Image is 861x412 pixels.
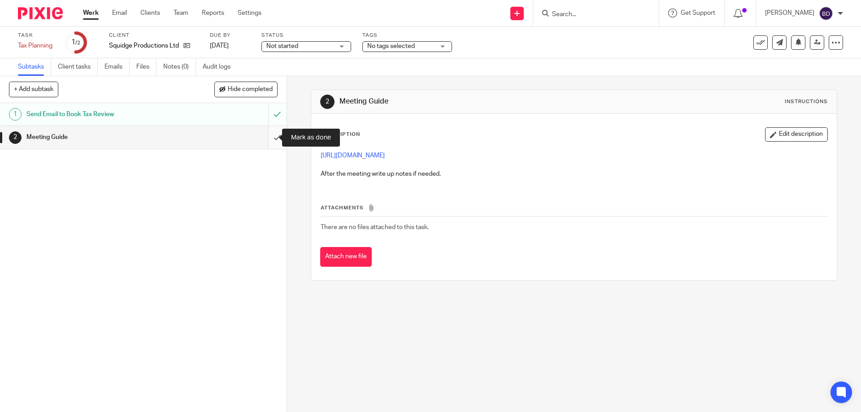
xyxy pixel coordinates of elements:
small: /2 [75,40,80,45]
button: + Add subtask [9,82,58,97]
a: Work [83,9,99,17]
a: Files [136,58,157,76]
a: [URL][DOMAIN_NAME] [321,152,385,159]
div: 1 [71,37,80,48]
span: There are no files attached to this task. [321,224,429,230]
a: Notes (0) [163,58,196,76]
a: Audit logs [203,58,237,76]
div: 2 [320,95,335,109]
input: Search [551,11,632,19]
label: Client [109,32,199,39]
span: Not started [266,43,298,49]
label: Tags [362,32,452,39]
h1: Send Email to Book Tax Review [26,108,182,121]
a: Clients [140,9,160,17]
button: Edit description [765,127,828,142]
a: Subtasks [18,58,51,76]
a: Team [174,9,188,17]
h1: Meeting Guide [26,130,182,144]
button: Attach new file [320,247,372,267]
a: Client tasks [58,58,98,76]
p: [PERSON_NAME] [765,9,814,17]
div: 2 [9,131,22,144]
div: Instructions [785,98,828,105]
span: Attachments [321,205,364,210]
a: Reports [202,9,224,17]
span: Hide completed [228,86,273,93]
span: No tags selected [367,43,415,49]
button: Hide completed [214,82,278,97]
label: Due by [210,32,250,39]
a: Settings [238,9,261,17]
p: After the meeting write up notes if needed. [321,169,827,178]
div: Tax Planning [18,41,54,50]
span: [DATE] [210,43,229,49]
label: Task [18,32,54,39]
h1: Meeting Guide [339,97,593,106]
img: Pixie [18,7,63,19]
span: Get Support [681,10,715,16]
p: Squidge Productions Ltd [109,41,179,50]
label: Status [261,32,351,39]
img: svg%3E [819,6,833,21]
p: Description [320,131,360,138]
div: 1 [9,108,22,121]
a: Email [112,9,127,17]
a: Emails [104,58,130,76]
